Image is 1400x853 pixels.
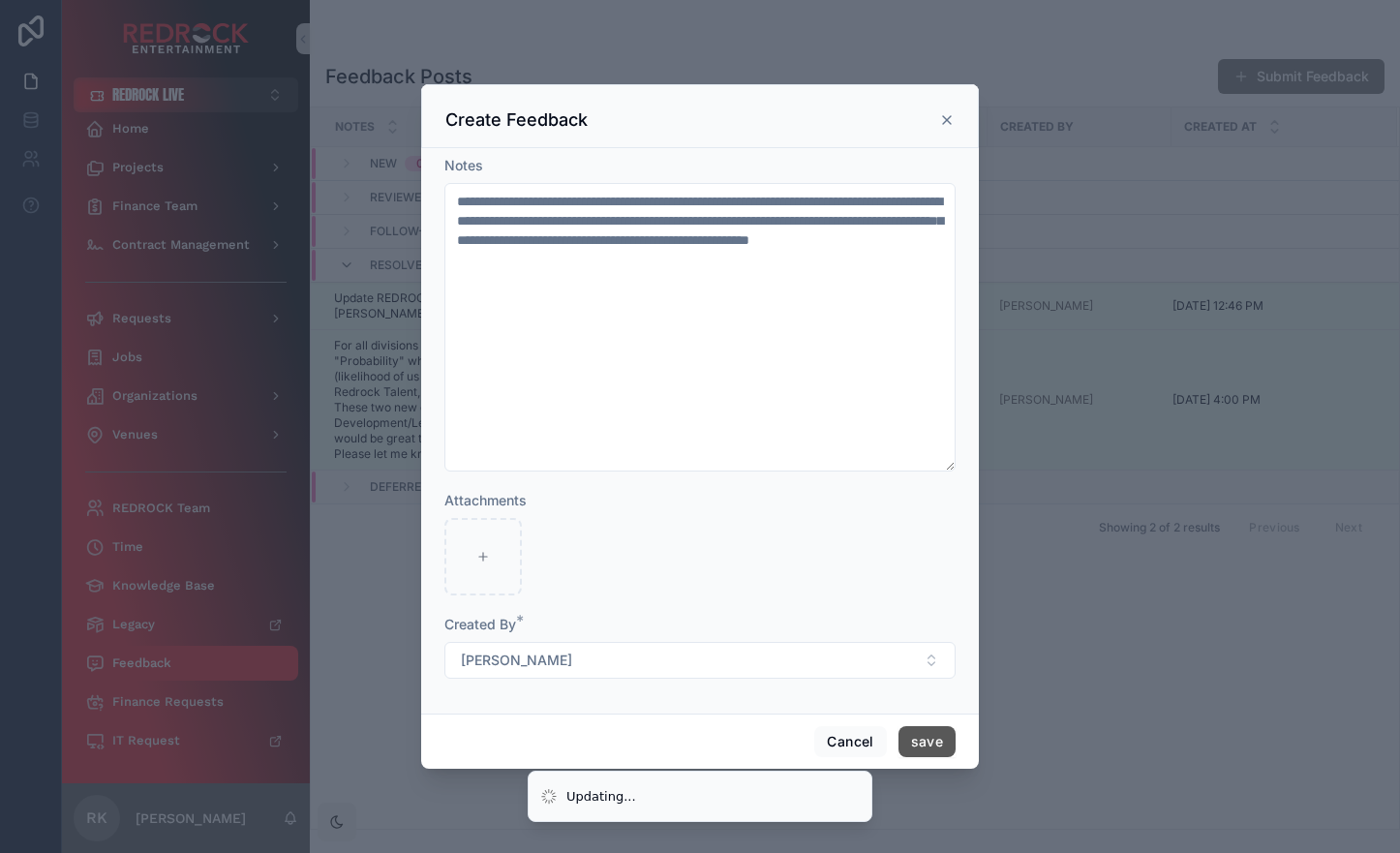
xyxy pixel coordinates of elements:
span: Created By [444,616,516,632]
span: Notes [444,157,483,173]
button: save [898,726,956,757]
button: Cancel [814,726,886,757]
span: [PERSON_NAME] [461,651,572,670]
button: Select Button [444,642,956,679]
h3: Create Feedback [445,108,588,132]
span: Attachments [444,492,527,508]
div: Updating... [566,787,636,807]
